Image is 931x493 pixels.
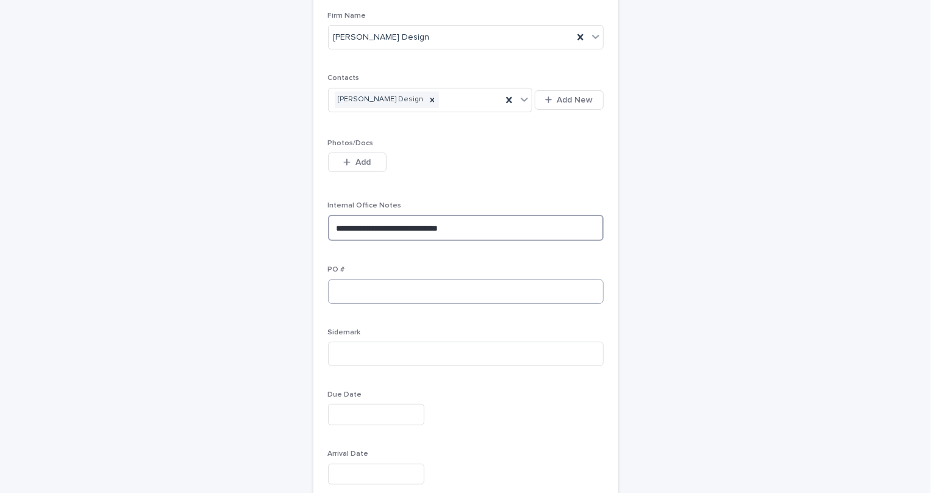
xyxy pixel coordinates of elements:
span: Arrival Date [328,450,369,458]
span: Photos/Docs [328,140,374,147]
span: Add [355,158,371,167]
span: Contacts [328,74,360,82]
span: Sidemark [328,329,361,336]
div: [PERSON_NAME] Design [335,92,426,108]
span: Firm Name [328,12,366,20]
button: Add New [535,90,603,110]
span: Internal Office Notes [328,202,402,209]
span: [PERSON_NAME] Design [334,31,430,44]
span: Add New [557,96,593,104]
span: PO # [328,266,345,273]
span: Due Date [328,391,362,398]
button: Add [328,153,387,172]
